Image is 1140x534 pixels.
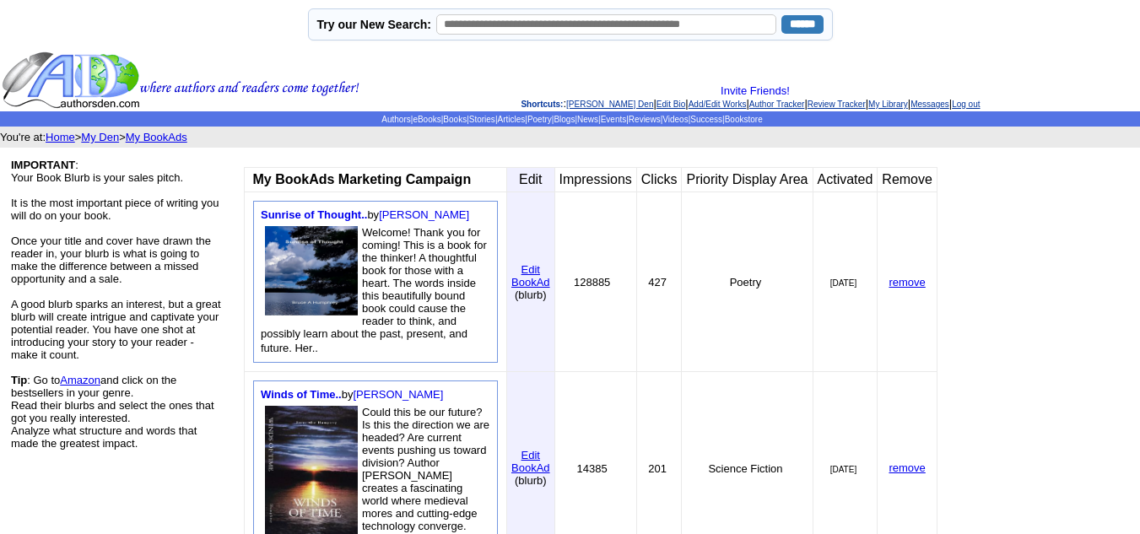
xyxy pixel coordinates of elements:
a: Stories [469,115,495,124]
a: Blogs [554,115,575,124]
a: Log out [952,100,980,109]
a: remove [889,276,925,289]
a: My BookAds [126,131,187,143]
a: Amazon [60,374,100,386]
font: Edit BookAd [511,449,550,474]
font: 427 [648,276,667,289]
a: Videos [662,115,688,124]
font: Remove [882,172,932,186]
b: IMPORTANT [11,159,75,171]
a: My Library [868,100,908,109]
font: [DATE] [830,278,856,288]
font: by [261,388,443,401]
font: Activated [818,172,873,186]
a: Winds of Time.. [261,388,342,401]
font: by [261,208,469,221]
a: Reviews [629,115,661,124]
a: Add/Edit Works [689,100,747,109]
font: Priority Display Area [686,172,808,186]
font: 14385 [577,462,608,475]
a: EditBookAd [511,447,550,474]
font: Edit BookAd [511,263,550,289]
span: Shortcuts: [521,100,563,109]
a: Invite Friends! [721,84,790,97]
font: : Your Book Blurb is your sales pitch. It is the most important piece of writing you will do on y... [11,159,221,450]
font: Welcome! Thank you for coming! This is a book for the thinker! A thoughtful book for those with a... [261,226,487,354]
a: Home [46,131,75,143]
div: : | | | | | | | [363,84,1138,110]
img: 80250.jpg [265,226,358,316]
a: Edit Bio [656,100,685,109]
font: Poetry [730,276,762,289]
a: [PERSON_NAME] [379,208,469,221]
font: (blurb) [515,474,547,487]
a: Sunrise of Thought.. [261,208,367,221]
font: Impressions [559,172,632,186]
a: Articles [497,115,525,124]
font: Science Fiction [708,462,782,475]
img: header_logo2.gif [2,51,359,110]
b: My BookAds Marketing Campaign [252,172,471,186]
a: Authors [381,115,410,124]
b: Tip [11,374,27,386]
a: Bookstore [725,115,763,124]
font: Edit [519,172,543,186]
a: eBooks [413,115,440,124]
label: Try our New Search: [317,18,431,31]
a: News [577,115,598,124]
a: remove [889,461,925,474]
font: 128885 [574,276,610,289]
a: [PERSON_NAME] [353,388,443,401]
a: [PERSON_NAME] Den [566,100,653,109]
a: Success [690,115,722,124]
font: [DATE] [830,465,856,474]
a: Review Tracker [808,100,866,109]
a: Events [601,115,627,124]
font: 201 [648,462,667,475]
font: (blurb) [515,289,547,301]
a: Books [443,115,467,124]
a: Author Tracker [749,100,805,109]
a: EditBookAd [511,262,550,289]
a: My Den [81,131,119,143]
font: Clicks [641,172,678,186]
a: Poetry [527,115,552,124]
a: Messages [910,100,949,109]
